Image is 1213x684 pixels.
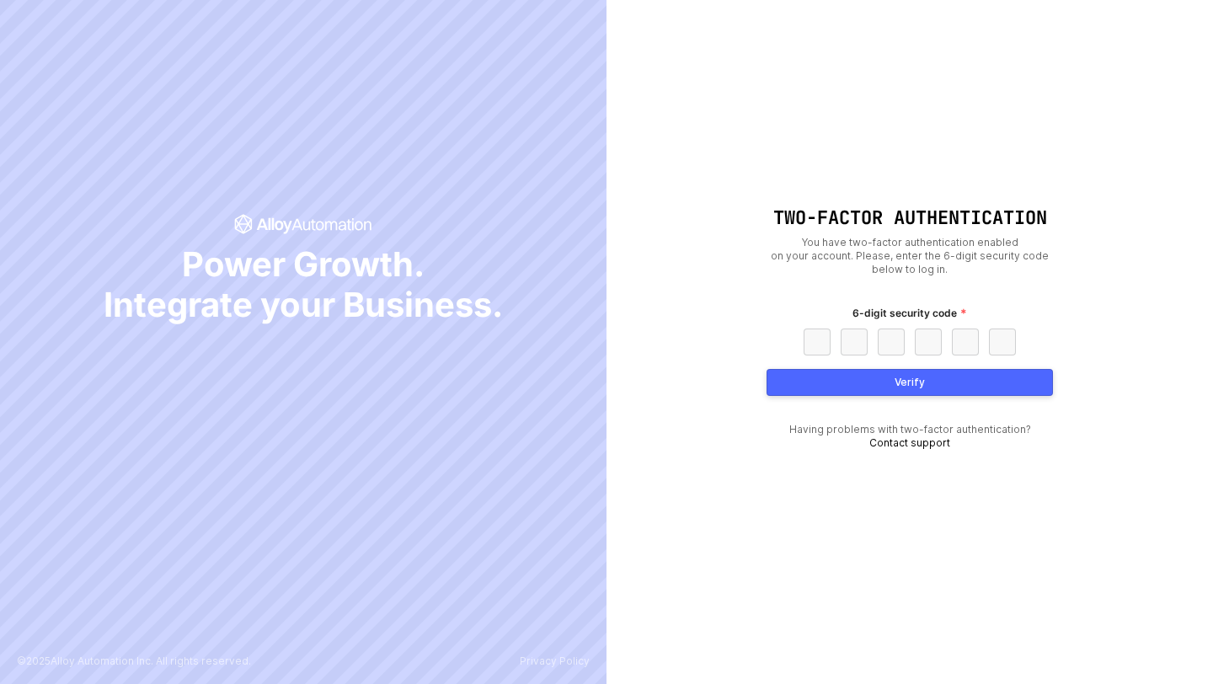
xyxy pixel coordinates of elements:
[767,423,1053,450] div: Having problems with two-factor authentication?
[234,214,373,234] span: icon-success
[852,305,967,322] label: 6-digit security code
[520,655,590,667] a: Privacy Policy
[895,376,925,389] div: Verify
[767,369,1053,396] button: Verify
[767,207,1053,229] h1: Two-Factor Authentication
[767,236,1053,276] div: You have two-factor authentication enabled on your account. Please, enter the 6-digit security co...
[869,436,950,449] a: Contact support
[17,655,251,667] p: © 2025 Alloy Automation Inc. All rights reserved.
[104,244,503,325] span: Power Growth. Integrate your Business.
